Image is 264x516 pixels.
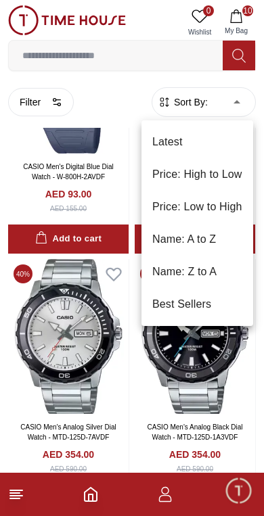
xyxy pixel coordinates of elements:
li: Price: High to Low [141,158,253,191]
li: Best Sellers [141,288,253,321]
li: Latest [141,126,253,158]
div: Chat Widget [224,476,254,506]
li: Price: Low to High [141,191,253,223]
li: Name: Z to A [141,256,253,288]
li: Name: A to Z [141,223,253,256]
